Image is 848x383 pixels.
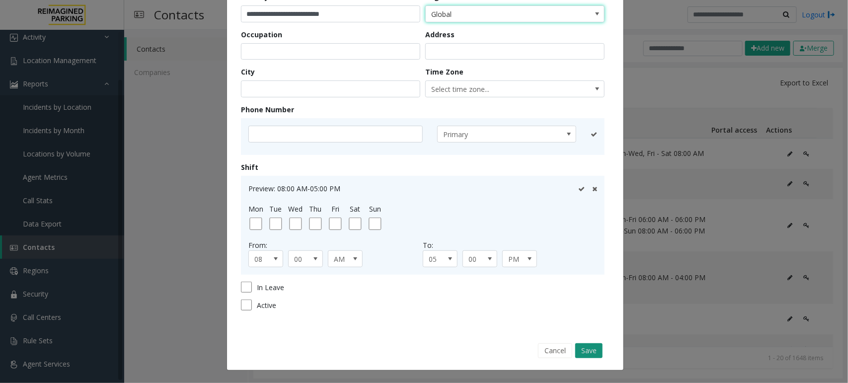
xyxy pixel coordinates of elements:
[575,343,603,358] button: Save
[423,251,450,267] span: 05
[425,29,455,40] label: Address
[257,300,276,310] span: Active
[270,204,282,214] label: Tue
[248,184,340,193] span: Preview: 08:00 AM-05:00 PM
[257,282,284,293] span: In Leave
[503,251,530,267] span: PM
[350,204,361,214] label: Sat
[425,67,463,77] label: Time Zone
[331,204,339,214] label: Fri
[423,240,597,250] div: To:
[328,251,355,267] span: AM
[289,251,315,267] span: 00
[241,29,282,40] label: Occupation
[289,204,303,214] label: Wed
[241,104,294,115] label: Phone Number
[369,204,381,214] label: Sun
[463,251,490,267] span: 00
[426,81,568,97] span: Select time zone...
[248,240,423,250] div: From:
[438,126,548,142] span: Primary
[538,343,572,358] button: Cancel
[248,204,263,214] label: Mon
[309,204,322,214] label: Thu
[241,67,255,77] label: City
[241,162,258,172] label: Shift
[249,251,276,267] span: 08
